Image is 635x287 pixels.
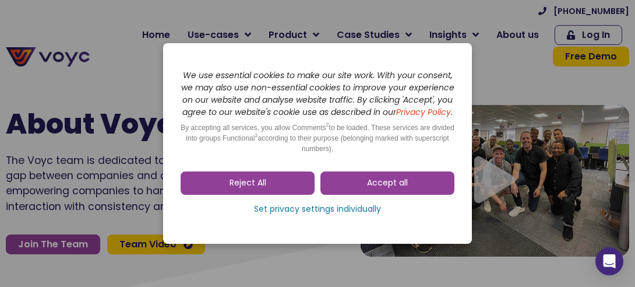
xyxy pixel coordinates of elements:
[320,171,454,195] a: Accept all
[367,177,408,189] span: Accept all
[181,69,454,118] i: We use essential cookies to make our site work. With your consent, we may also use non-essential ...
[595,247,623,275] div: Open Intercom Messenger
[181,124,454,153] span: By accepting all services, you allow Comments to be loaded. These services are divided into group...
[181,201,454,218] a: Set privacy settings individually
[181,171,315,195] a: Reject All
[230,177,266,189] span: Reject All
[255,132,257,138] sup: 2
[396,106,451,118] a: Privacy Policy
[326,122,329,128] sup: 2
[254,204,381,215] span: Set privacy settings individually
